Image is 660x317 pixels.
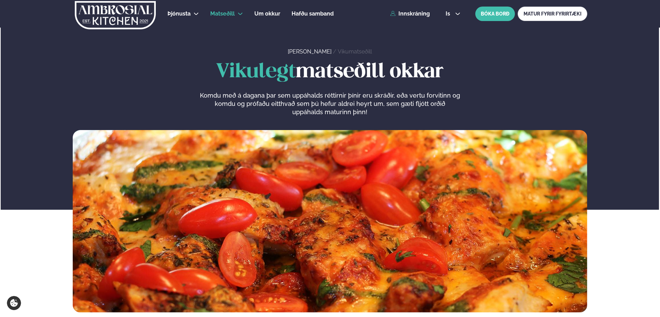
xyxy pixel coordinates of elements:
a: Um okkur [254,10,280,18]
a: Innskráning [390,11,430,17]
a: Þjónusta [167,10,191,18]
h1: matseðill okkar [73,61,587,83]
a: [PERSON_NAME] [288,48,332,55]
button: BÓKA BORÐ [475,7,515,21]
span: Matseðill [210,10,235,17]
a: Matseðill [210,10,235,18]
img: image alt [73,130,587,313]
a: Cookie settings [7,296,21,310]
span: Hafðu samband [292,10,334,17]
a: Vikumatseðill [338,48,372,55]
span: Þjónusta [167,10,191,17]
span: is [446,11,452,17]
a: MATUR FYRIR FYRIRTÆKI [518,7,587,21]
span: Um okkur [254,10,280,17]
button: is [440,11,466,17]
p: Komdu með á dagana þar sem uppáhalds réttirnir þínir eru skráðir, eða vertu forvitinn og komdu og... [200,91,460,116]
span: / [333,48,338,55]
a: Hafðu samband [292,10,334,18]
img: logo [74,1,156,29]
span: Vikulegt [216,62,296,81]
